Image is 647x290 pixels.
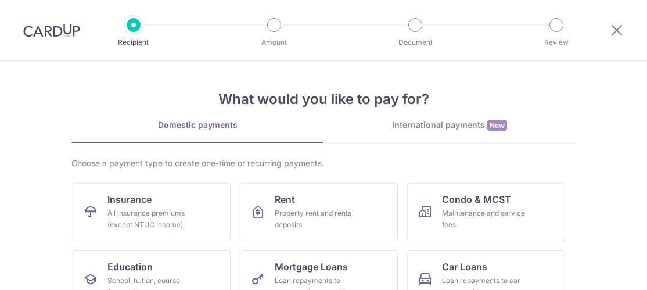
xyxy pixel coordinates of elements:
[91,37,177,48] p: Recipient
[442,260,487,274] span: Car Loans
[323,119,576,131] div: International payments
[407,183,565,241] a: Condo & MCSTMaintenance and service fees
[442,207,526,231] div: Maintenance and service fees
[487,120,507,131] span: New
[240,183,398,241] a: RentProperty rent and rental deposits
[275,192,295,206] span: Rent
[107,192,152,206] span: Insurance
[107,260,153,274] span: Education
[275,207,358,231] div: Property rent and rental deposits
[513,37,599,48] p: Review
[23,23,80,37] img: CardUp
[71,89,576,110] h4: What would you like to pay for?
[71,157,576,169] div: Choose a payment type to create one-time or recurring payments.
[231,37,317,48] p: Amount
[442,192,511,206] span: Condo & MCST
[71,119,323,131] div: Domestic payments
[73,183,231,241] a: InsuranceAll insurance premiums (except NTUC Income)
[573,255,635,284] iframe: Opens a widget where you can find more information
[372,37,458,48] p: Document
[107,207,191,231] div: All insurance premiums (except NTUC Income)
[275,260,348,274] span: Mortgage Loans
